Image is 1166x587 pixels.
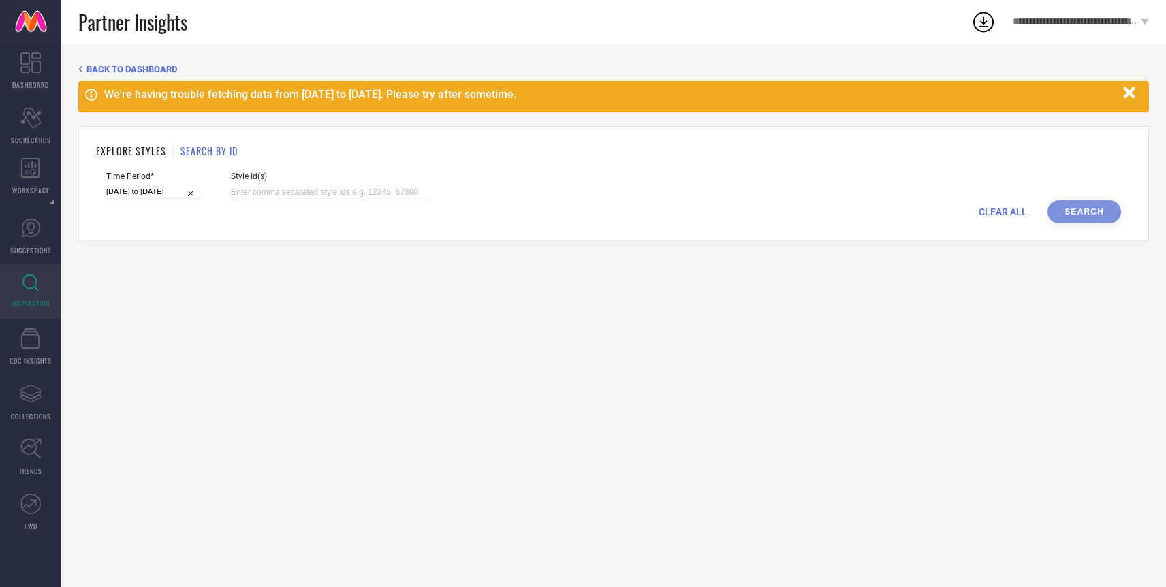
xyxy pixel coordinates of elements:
span: SUGGESTIONS [10,245,52,255]
div: Open download list [971,10,996,34]
span: COLLECTIONS [11,411,51,422]
span: SCORECARDS [11,135,51,145]
h1: EXPLORE STYLES [96,144,166,158]
span: DASHBOARD [12,80,49,90]
span: INSPIRATION [12,298,50,308]
div: Back TO Dashboard [78,64,1149,74]
span: Partner Insights [78,8,187,36]
span: BACK TO DASHBOARD [86,64,177,74]
h1: SEARCH BY ID [180,144,238,158]
div: We're having trouble fetching data from [DATE] to [DATE]. Please try after sometime. [104,88,1116,101]
span: Time Period* [106,172,200,181]
input: Select time period [106,185,200,199]
span: FWD [25,521,37,531]
span: CLEAR ALL [979,206,1027,217]
span: Style Id(s) [231,172,428,181]
span: WORKSPACE [12,185,50,195]
input: Enter comma separated style ids e.g. 12345, 67890 [231,185,428,200]
span: TRENDS [19,466,42,476]
span: CDC INSIGHTS [10,355,52,366]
